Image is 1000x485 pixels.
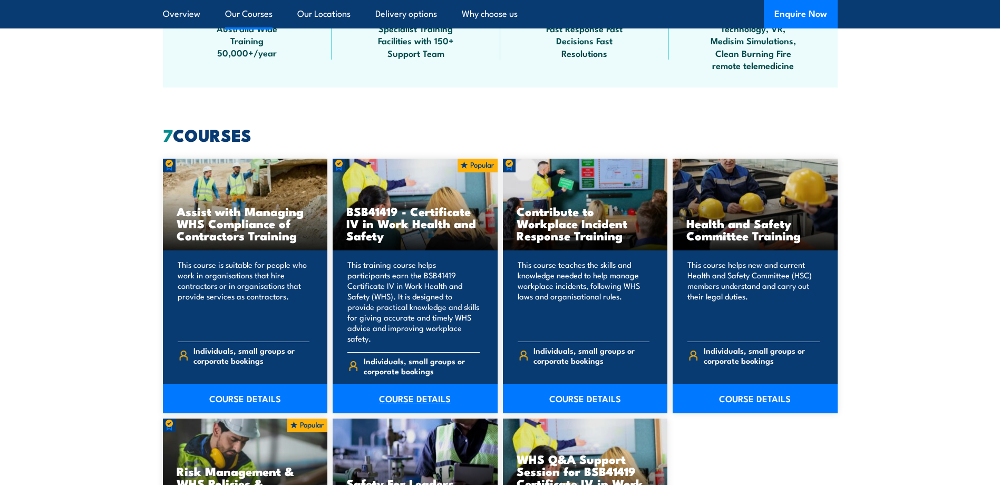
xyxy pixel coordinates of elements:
p: This training course helps participants earn the BSB41419 Certificate IV in Work Health and Safet... [347,259,480,344]
span: Technology, VR, Medisim Simulations, Clean Burning Fire remote telemedicine [706,22,801,72]
p: This course helps new and current Health and Safety Committee (HSC) members understand and carry ... [687,259,820,333]
h2: COURSES [163,127,838,142]
span: Individuals, small groups or corporate bookings [364,356,480,376]
span: Fast Response Fast Decisions Fast Resolutions [537,22,632,59]
a: COURSE DETAILS [333,384,498,413]
span: Individuals, small groups or corporate bookings [193,345,309,365]
span: Australia Wide Training 50,000+/year [200,22,295,59]
strong: 7 [163,121,173,148]
p: This course is suitable for people who work in organisations that hire contractors or in organisa... [178,259,310,333]
a: COURSE DETAILS [163,384,328,413]
h3: BSB41419 - Certificate IV in Work Health and Safety [346,205,484,241]
span: Individuals, small groups or corporate bookings [533,345,649,365]
h3: Contribute to Workplace Incident Response Training [517,205,654,241]
span: Specialist Training Facilities with 150+ Support Team [368,22,463,59]
p: This course teaches the skills and knowledge needed to help manage workplace incidents, following... [518,259,650,333]
a: COURSE DETAILS [673,384,838,413]
h3: Assist with Managing WHS Compliance of Contractors Training [177,205,314,241]
a: COURSE DETAILS [503,384,668,413]
h3: Health and Safety Committee Training [686,217,824,241]
span: Individuals, small groups or corporate bookings [704,345,820,365]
